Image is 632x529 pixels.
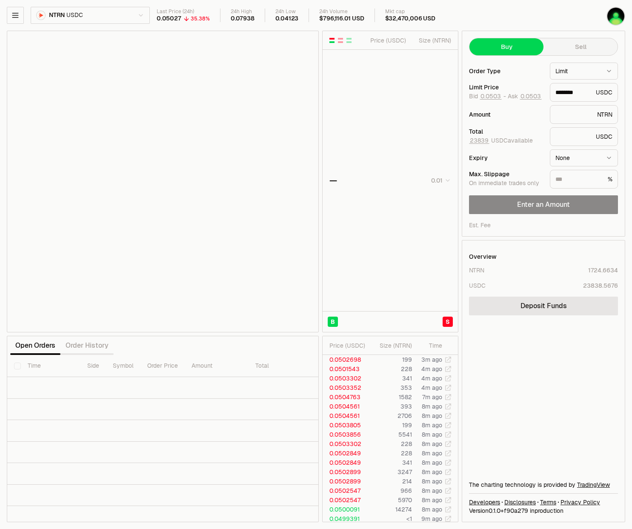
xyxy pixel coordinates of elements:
[421,515,442,523] time: 9m ago
[422,403,442,410] time: 8m ago
[422,478,442,485] time: 8m ago
[10,337,60,354] button: Open Orders
[607,8,624,25] img: liquidation backup
[323,467,369,477] td: 0.0502899
[157,15,181,23] div: 0.05027
[469,155,543,161] div: Expiry
[191,15,210,22] div: 35.38%
[185,355,249,377] th: Amount
[337,37,344,44] button: Show Sell Orders Only
[140,355,185,377] th: Order Price
[323,402,369,411] td: 0.0504561
[323,505,369,514] td: 0.0500091
[469,93,506,100] span: Bid -
[323,374,369,383] td: 0.0503302
[60,337,114,354] button: Order History
[422,487,442,495] time: 8m ago
[588,266,618,275] div: 1724.6634
[369,430,412,439] td: 5541
[369,402,412,411] td: 393
[369,467,412,477] td: 3247
[543,38,618,55] button: Sell
[369,486,412,495] td: 966
[323,383,369,392] td: 0.0503352
[312,355,341,377] th: Value
[422,468,442,476] time: 8m ago
[413,36,451,45] div: Size ( NTRN )
[231,9,255,15] div: 24h High
[37,11,45,20] img: NTRN Logo
[369,355,412,364] td: 199
[323,430,369,439] td: 0.0503856
[323,392,369,402] td: 0.0504763
[346,37,352,44] button: Show Buy Orders Only
[422,393,442,401] time: 7m ago
[469,171,543,177] div: Max. Slippage
[329,37,335,44] button: Show Buy and Sell Orders
[14,363,21,369] button: Select all
[561,498,600,506] a: Privacy Policy
[368,36,406,45] div: Price ( USDC )
[469,480,618,489] div: The charting technology is provided by
[504,507,528,515] span: f90a27969576fd5be9b9f463c4a11872d8166620
[520,93,542,100] button: 0.0503
[49,11,65,19] span: NTRN
[21,355,80,377] th: Time
[550,149,618,166] button: None
[369,449,412,458] td: 228
[504,498,536,506] a: Disclosures
[80,355,106,377] th: Side
[369,383,412,392] td: 353
[323,477,369,486] td: 0.0502899
[469,281,486,290] div: USDC
[429,175,451,186] button: 0.01
[419,341,442,350] div: Time
[422,506,442,513] time: 8m ago
[421,384,442,392] time: 4m ago
[550,127,618,146] div: USDC
[323,439,369,449] td: 0.0503302
[550,105,618,124] div: NTRN
[540,498,556,506] a: Terms
[369,477,412,486] td: 214
[577,481,610,489] a: TradingView
[508,93,542,100] span: Ask
[369,420,412,430] td: 199
[469,84,543,90] div: Limit Price
[422,449,442,457] time: 8m ago
[106,355,140,377] th: Symbol
[275,15,299,23] div: 0.04123
[323,495,369,505] td: 0.0502547
[249,355,312,377] th: Total
[319,9,364,15] div: 24h Volume
[385,15,435,23] div: $32,470,006 USD
[323,411,369,420] td: 0.0504561
[422,440,442,448] time: 8m ago
[369,505,412,514] td: 14274
[421,375,442,382] time: 4m ago
[469,137,533,144] span: USDC available
[469,129,543,134] div: Total
[323,364,369,374] td: 0.0501543
[469,221,491,229] div: Est. Fee
[376,341,412,350] div: Size ( NTRN )
[369,458,412,467] td: 341
[446,317,450,326] span: S
[469,112,543,117] div: Amount
[369,514,412,523] td: <1
[469,137,489,144] button: 23839
[550,83,618,102] div: USDC
[385,9,435,15] div: Mkt cap
[469,180,543,187] div: On immediate trades only
[319,15,364,23] div: $796,116.01 USD
[157,9,210,15] div: Last Price (24h)
[369,439,412,449] td: 228
[369,495,412,505] td: 5970
[331,317,335,326] span: B
[323,514,369,523] td: 0.0499391
[369,374,412,383] td: 341
[469,38,543,55] button: Buy
[323,449,369,458] td: 0.0502849
[369,411,412,420] td: 2706
[469,506,618,515] div: Version 0.1.0 + in production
